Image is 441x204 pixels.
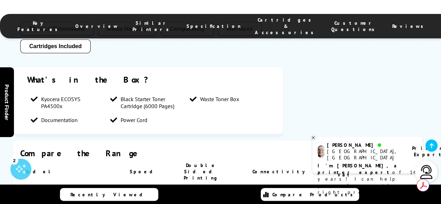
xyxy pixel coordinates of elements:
[200,96,239,103] span: Waste Toner Box
[331,20,378,32] span: Customer Questions
[60,188,158,201] a: Recently Viewed
[261,188,359,201] a: Compare Products
[240,159,321,185] th: Connectivity
[255,17,317,36] span: Cartridges & Accessories
[27,74,269,85] div: What's in the Box?
[163,159,239,185] th: Double Sided Printing
[126,159,163,185] th: Speed
[327,148,403,161] div: [GEOGRAPHIC_DATA], [GEOGRAPHIC_DATA]
[327,142,403,148] div: [PERSON_NAME]
[20,159,126,185] th: Model
[392,23,427,29] span: Reviews
[70,191,150,198] span: Recently Viewed
[187,23,241,29] span: Specification
[419,165,433,179] img: user-headset-light.svg
[318,145,324,158] img: ashley-livechat.png
[121,116,147,123] span: Power Cord
[17,20,61,32] span: Key Features
[41,116,78,123] span: Documentation
[41,96,103,109] span: Kyocera ECOSYS PA4500x
[318,163,417,196] p: of 14 years! I can help you choose the right product
[121,96,183,109] span: Black Starter Toner Cartridge (6000 Pages)
[272,191,357,198] span: Compare Products
[20,39,91,53] button: Cartridges Included
[132,20,173,32] span: Similar Printers
[10,156,18,164] div: 2
[318,163,399,175] b: I'm [PERSON_NAME], a printer expert
[20,148,421,159] div: Compare the Range
[75,23,119,29] span: Overview
[3,84,10,120] span: Product Finder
